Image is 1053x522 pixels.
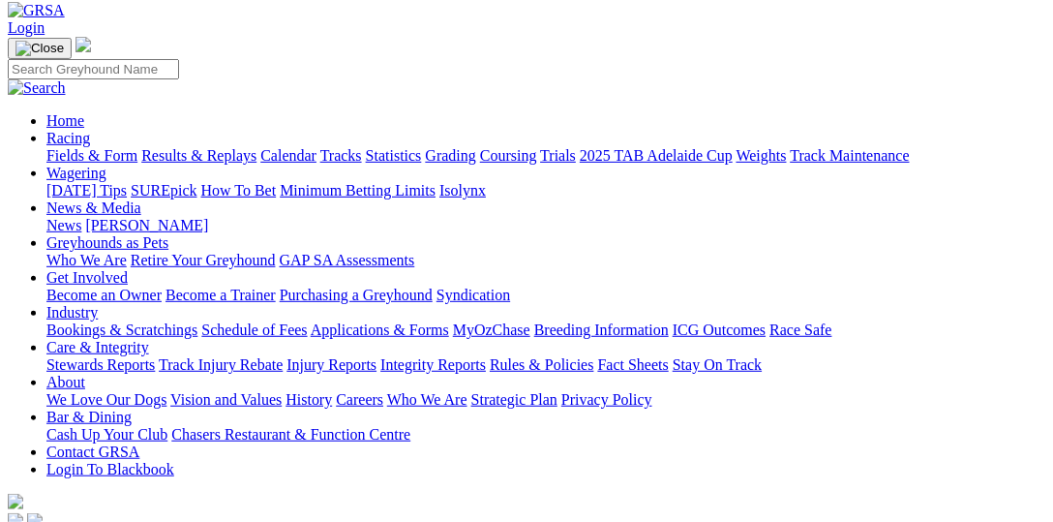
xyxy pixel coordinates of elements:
a: Chasers Restaurant & Function Centre [171,426,410,443]
a: ICG Outcomes [673,322,766,338]
a: Vision and Values [170,391,282,408]
a: Greyhounds as Pets [46,234,168,251]
a: Who We Are [46,252,127,268]
a: Coursing [480,147,537,164]
a: Isolynx [439,182,486,199]
a: Race Safe [769,322,831,338]
a: Minimum Betting Limits [280,182,436,199]
a: Retire Your Greyhound [131,252,276,268]
a: Privacy Policy [561,391,652,408]
a: Syndication [436,287,510,303]
a: Trials [540,147,576,164]
img: logo-grsa-white.png [8,494,23,509]
button: Toggle navigation [8,38,72,59]
a: Track Maintenance [791,147,910,164]
a: Weights [737,147,787,164]
div: About [46,391,1045,409]
a: Applications & Forms [311,322,449,338]
a: Cash Up Your Club [46,426,167,443]
a: Login [8,19,45,36]
a: Home [46,112,84,129]
div: Get Involved [46,287,1045,304]
a: Statistics [366,147,422,164]
div: Greyhounds as Pets [46,252,1045,269]
a: Racing [46,130,90,146]
a: Injury Reports [286,356,376,373]
a: GAP SA Assessments [280,252,415,268]
div: Racing [46,147,1045,165]
img: Search [8,79,66,97]
a: Strategic Plan [471,391,557,408]
a: News & Media [46,200,141,216]
div: Wagering [46,182,1045,200]
a: Results & Replays [141,147,256,164]
a: [DATE] Tips [46,182,127,199]
a: Who We Are [387,391,467,408]
a: MyOzChase [453,322,530,338]
div: Industry [46,322,1045,339]
a: Become an Owner [46,287,162,303]
a: Track Injury Rebate [159,356,283,373]
a: Careers [336,391,383,408]
a: Calendar [260,147,316,164]
img: GRSA [8,2,65,19]
a: History [286,391,332,408]
a: Stay On Track [673,356,762,373]
a: Bookings & Scratchings [46,322,197,338]
a: Become a Trainer [165,287,276,303]
a: Integrity Reports [380,356,486,373]
a: How To Bet [201,182,277,199]
a: We Love Our Dogs [46,391,166,408]
a: About [46,374,85,390]
input: Search [8,59,179,79]
a: Industry [46,304,98,321]
a: Tracks [320,147,362,164]
a: Schedule of Fees [201,322,307,338]
div: News & Media [46,217,1045,234]
img: Close [15,41,64,56]
a: Fact Sheets [598,356,669,373]
a: SUREpick [131,182,196,199]
a: Breeding Information [534,322,669,338]
a: Contact GRSA [46,444,139,460]
a: Bar & Dining [46,409,132,425]
div: Bar & Dining [46,426,1045,444]
a: News [46,217,81,233]
a: Rules & Policies [490,356,594,373]
a: [PERSON_NAME] [85,217,208,233]
a: 2025 TAB Adelaide Cup [580,147,733,164]
div: Care & Integrity [46,356,1045,374]
a: Wagering [46,165,106,181]
a: Care & Integrity [46,339,149,355]
a: Login To Blackbook [46,461,174,477]
a: Stewards Reports [46,356,155,373]
a: Fields & Form [46,147,137,164]
img: logo-grsa-white.png [75,37,91,52]
a: Grading [426,147,476,164]
a: Get Involved [46,269,128,286]
a: Purchasing a Greyhound [280,287,433,303]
